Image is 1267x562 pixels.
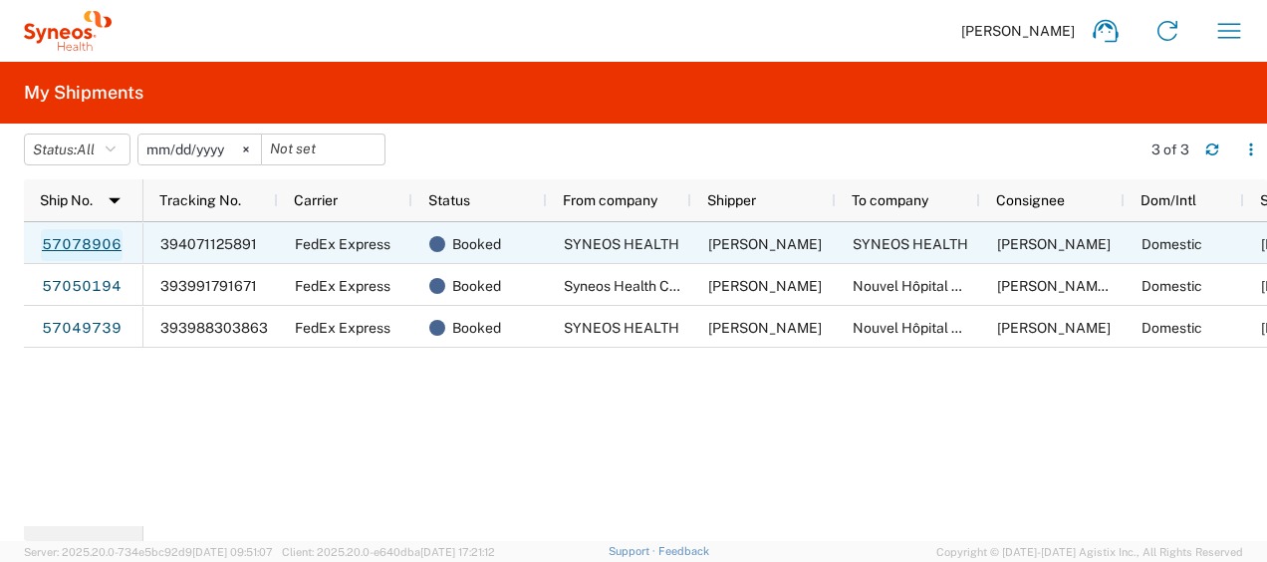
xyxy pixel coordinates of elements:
span: Syneos Health Comms France SARL [564,278,795,294]
span: Dom/Intl [1140,192,1196,208]
span: Booked [452,307,501,349]
span: Stephanie Perrin [708,278,822,294]
span: Jérôme FISCHER/Jennifer REUTENAUER [997,278,1229,294]
span: Carrier [294,192,338,208]
span: To company [852,192,928,208]
img: arrow-dropdown.svg [99,184,130,216]
span: SYNEOS HEALTH [853,236,968,252]
span: Stephanie Perrin [708,236,822,252]
span: Booked [452,223,501,265]
a: 57050194 [41,271,123,303]
span: Stephanie Perrin [708,320,822,336]
a: 57049739 [41,313,123,345]
span: Copyright © [DATE]-[DATE] Agistix Inc., All Rights Reserved [936,543,1243,561]
span: SYNEOS HEALTH [564,320,679,336]
span: SYNEOS HEALTH [564,236,679,252]
span: 393988303863 [160,320,268,336]
span: Stephanie PERRIN [997,236,1111,252]
span: Consignee [996,192,1065,208]
span: Shipper [707,192,756,208]
span: Nouvel Hôpital Civil [853,278,978,294]
span: FedEx Express [295,278,390,294]
span: Nouvel Hôpital Civil [853,320,978,336]
span: Domestic [1141,278,1202,294]
span: From company [563,192,657,208]
span: Server: 2025.20.0-734e5bc92d9 [24,546,273,558]
div: 3 of 3 [1151,140,1189,158]
span: FedEx Express [295,320,390,336]
span: Status [428,192,470,208]
a: 57078906 [41,229,123,261]
span: Domestic [1141,236,1202,252]
span: [DATE] 17:21:12 [420,546,495,558]
span: Booked [452,265,501,307]
h2: My Shipments [24,81,143,105]
button: Status:All [24,134,130,165]
span: Carine ROMARY [997,320,1111,336]
span: Tracking No. [159,192,241,208]
span: Ship No. [40,192,93,208]
span: FedEx Express [295,236,390,252]
input: Not set [138,135,261,164]
a: Feedback [658,545,709,557]
span: [DATE] 09:51:07 [192,546,273,558]
span: 393991791671 [160,278,257,294]
a: Support [609,545,658,557]
span: 394071125891 [160,236,257,252]
span: [PERSON_NAME] [961,22,1075,40]
span: Domestic [1141,320,1202,336]
span: Client: 2025.20.0-e640dba [282,546,495,558]
input: Not set [262,135,384,164]
span: All [77,141,95,157]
